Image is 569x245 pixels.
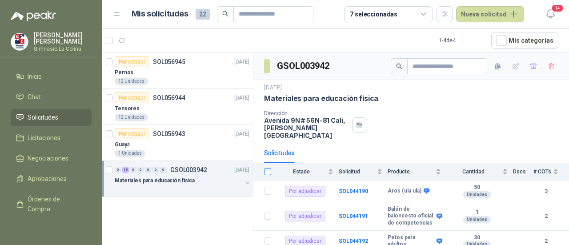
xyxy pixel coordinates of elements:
[28,174,67,184] span: Aprobaciones
[264,94,378,103] p: Materiales para educación física
[11,150,92,167] a: Negociaciones
[11,221,92,238] a: Manuales y ayuda
[388,169,434,175] span: Producto
[115,141,129,149] p: Guaya
[533,169,551,175] span: # COTs
[11,109,92,126] a: Solicitudes
[276,169,326,175] span: Estado
[28,194,83,214] span: Órdenes de Compra
[446,163,513,181] th: Cantidad
[11,68,92,85] a: Inicio
[388,163,446,181] th: Producto
[115,165,251,193] a: 0 19 0 0 0 0 0 GSOL003942[DATE] Materiales para educación física
[533,187,558,196] b: 3
[446,209,508,216] b: 1
[115,129,149,139] div: Por cotizar
[28,72,42,81] span: Inicio
[11,33,28,50] img: Company Logo
[285,186,325,197] div: Por adjudicar
[115,78,148,85] div: 12 Unidades
[491,32,558,49] button: Mís categorías
[234,130,249,138] p: [DATE]
[28,92,41,102] span: Chat
[11,170,92,187] a: Aprobaciones
[34,46,92,52] p: Gimnasio La Colina
[463,216,491,223] div: Unidades
[339,169,375,175] span: Solicitud
[153,131,185,137] p: SOL056943
[446,169,501,175] span: Cantidad
[463,191,491,198] div: Unidades
[122,167,129,173] div: 19
[350,9,397,19] div: 7 seleccionadas
[285,211,325,221] div: Por adjudicar
[234,94,249,102] p: [DATE]
[277,59,331,73] h3: GSOL003942
[170,167,207,173] p: GSOL003942
[115,167,121,173] div: 0
[264,84,282,92] p: [DATE]
[234,166,249,174] p: [DATE]
[115,56,149,67] div: Por cotizar
[11,129,92,146] a: Licitaciones
[11,191,92,217] a: Órdenes de Compra
[11,11,56,21] img: Logo peakr
[28,133,60,143] span: Licitaciones
[130,167,136,173] div: 0
[28,112,58,122] span: Solicitudes
[388,206,434,227] b: Balón de baloncesto oficial de competencias
[115,104,140,113] p: Tensores
[160,167,167,173] div: 0
[137,167,144,173] div: 0
[276,163,339,181] th: Estado
[132,8,188,20] h1: Mis solicitudes
[34,32,92,44] p: [PERSON_NAME] [PERSON_NAME]
[11,88,92,105] a: Chat
[115,150,145,157] div: 1 Unidades
[264,110,349,116] p: Dirección
[339,188,368,194] a: SOL044190
[234,58,249,66] p: [DATE]
[153,95,185,101] p: SOL056944
[222,11,228,17] span: search
[533,212,558,221] b: 2
[513,163,533,181] th: Docs
[115,114,148,121] div: 12 Unidades
[542,6,558,22] button: 14
[396,63,402,69] span: search
[152,167,159,173] div: 0
[388,188,421,195] b: Aros (ula ula)
[115,68,133,77] p: Pernos
[115,92,149,103] div: Por cotizar
[339,163,388,181] th: Solicitud
[446,234,508,241] b: 30
[264,116,349,139] p: Avenida 9N # 56N-81 Cali , [PERSON_NAME][GEOGRAPHIC_DATA]
[456,6,524,22] button: Nueva solicitud
[102,53,253,89] a: Por cotizarSOL056945[DATE] Pernos12 Unidades
[102,89,253,125] a: Por cotizarSOL056944[DATE] Tensores12 Unidades
[145,167,152,173] div: 0
[28,153,68,163] span: Negociaciones
[115,177,195,185] p: Materiales para educación física
[196,9,210,20] span: 22
[551,4,564,12] span: 14
[153,59,185,65] p: SOL056945
[439,33,484,48] div: 1 - 4 de 4
[533,163,569,181] th: # COTs
[339,238,368,244] a: SOL044192
[339,213,368,219] a: SOL044191
[264,148,295,158] div: Solicitudes
[446,184,508,191] b: 50
[102,125,253,161] a: Por cotizarSOL056943[DATE] Guaya1 Unidades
